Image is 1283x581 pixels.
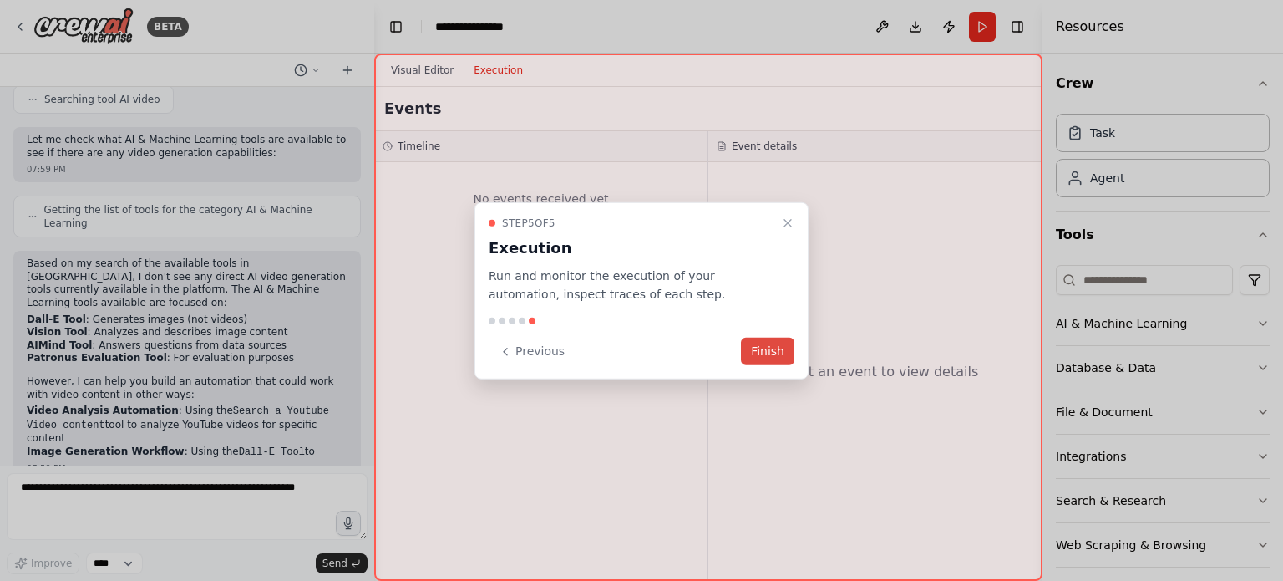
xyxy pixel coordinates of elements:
button: Previous [489,338,575,365]
button: Close walkthrough [778,212,798,232]
h3: Execution [489,236,774,259]
button: Finish [741,338,794,365]
span: Step 5 of 5 [502,216,555,229]
button: Hide left sidebar [384,15,408,38]
p: Run and monitor the execution of your automation, inspect traces of each step. [489,266,774,304]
